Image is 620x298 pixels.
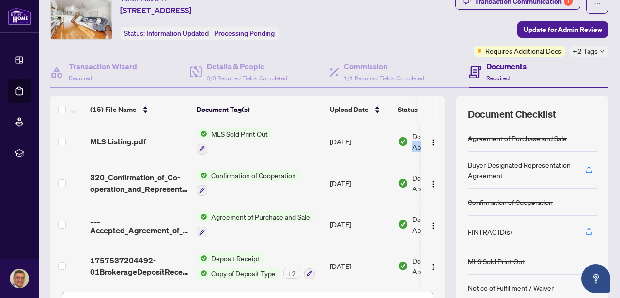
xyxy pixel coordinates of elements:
[330,104,369,115] span: Upload Date
[326,245,394,287] td: [DATE]
[326,121,394,162] td: [DATE]
[86,96,193,123] th: (15) File Name
[468,256,525,267] div: MLS Sold Print Out
[197,253,315,279] button: Status IconDeposit ReceiptStatus IconCopy of Deposit Type+2
[429,222,437,230] img: Logo
[429,263,437,271] img: Logo
[581,264,610,293] button: Open asap
[207,75,287,82] span: 3/3 Required Fields Completed
[468,133,567,143] div: Agreement of Purchase and Sale
[429,139,437,146] img: Logo
[485,46,561,56] span: Requires Additional Docs
[90,104,137,115] span: (15) File Name
[207,128,272,139] span: MLS Sold Print Out
[468,282,554,293] div: Notice of Fulfillment / Waiver
[412,131,472,152] span: Document Approved
[8,7,31,25] img: logo
[398,261,408,271] img: Document Status
[207,268,279,279] span: Copy of Deposit Type
[90,254,189,278] span: 1757537204492-01BrokerageDepositReceiptReceipt.pdf
[468,226,512,237] div: FINTRAC ID(s)
[120,27,279,40] div: Status:
[573,46,598,57] span: +2 Tags
[207,61,287,72] h4: Details & People
[197,268,207,279] img: Status Icon
[412,255,472,277] span: Document Approved
[326,204,394,245] td: [DATE]
[197,211,207,222] img: Status Icon
[524,22,602,37] span: Update for Admin Review
[486,61,527,72] h4: Documents
[468,159,573,181] div: Buyer Designated Representation Agreement
[193,96,326,123] th: Document Tag(s)
[283,268,300,279] div: + 2
[146,29,275,38] span: Information Updated - Processing Pending
[429,180,437,188] img: Logo
[326,96,394,123] th: Upload Date
[69,75,92,82] span: Required
[197,211,314,237] button: Status IconAgreement of Purchase and Sale
[425,175,441,191] button: Logo
[412,173,472,194] span: Document Approved
[486,75,510,82] span: Required
[197,170,300,196] button: Status IconConfirmation of Cooperation
[90,136,146,147] span: MLS Listing.pdf
[468,108,556,121] span: Document Checklist
[412,214,472,235] span: Document Approved
[394,96,476,123] th: Status
[398,178,408,188] img: Document Status
[90,172,189,195] span: 320_Confirmation_of_Co-operation_and_Representation_-_Buyer_Seller_-_PropTx-[PERSON_NAME] 4-1.pdf
[197,253,207,264] img: Status Icon
[207,211,314,222] span: Agreement of Purchase and Sale
[90,213,189,236] span: ___ Accepted_Agreement_of_Purchase_and_Sale_-_PropTx-OREA__11___1_ 1.pdf
[398,104,418,115] span: Status
[398,219,408,230] img: Document Status
[344,75,424,82] span: 1/1 Required Fields Completed
[207,170,300,181] span: Confirmation of Cooperation
[425,258,441,274] button: Logo
[197,128,207,139] img: Status Icon
[398,136,408,147] img: Document Status
[517,21,608,38] button: Update for Admin Review
[197,128,272,155] button: Status IconMLS Sold Print Out
[326,162,394,204] td: [DATE]
[600,49,604,54] span: down
[425,134,441,149] button: Logo
[344,61,424,72] h4: Commission
[468,197,553,207] div: Confirmation of Cooperation
[197,170,207,181] img: Status Icon
[207,253,263,264] span: Deposit Receipt
[425,217,441,232] button: Logo
[10,269,29,288] img: Profile Icon
[120,4,191,16] span: [STREET_ADDRESS]
[69,61,137,72] h4: Transaction Wizard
